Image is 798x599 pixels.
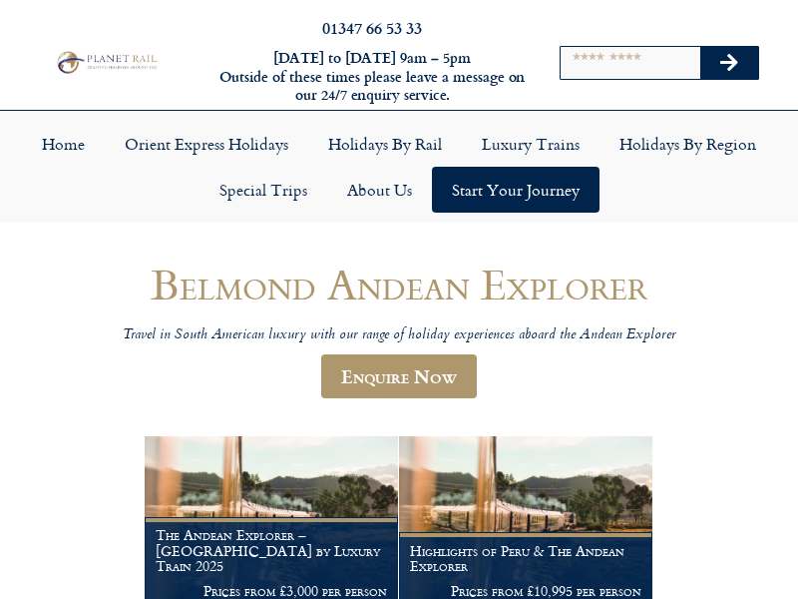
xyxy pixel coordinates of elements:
[321,354,477,398] a: Enquire Now
[700,47,758,79] button: Search
[308,121,462,167] a: Holidays by Rail
[10,121,788,213] nav: Menu
[18,261,780,307] h1: Belmond Andean Explorer
[410,583,641,599] p: Prices from £10,995 per person
[53,49,160,75] img: Planet Rail Train Holidays Logo
[322,16,422,39] a: 01347 66 53 33
[199,167,327,213] a: Special Trips
[18,326,780,345] p: Travel in South American luxury with our range of holiday experiences aboard the Andean Explorer
[156,527,387,574] h1: The Andean Explorer – [GEOGRAPHIC_DATA] by Luxury Train 2025
[22,121,105,167] a: Home
[156,583,387,599] p: Prices from £3,000 per person
[599,121,776,167] a: Holidays by Region
[410,543,641,575] h1: Highlights of Peru & The Andean Explorer
[462,121,599,167] a: Luxury Trains
[105,121,308,167] a: Orient Express Holidays
[217,49,527,105] h6: [DATE] to [DATE] 9am – 5pm Outside of these times please leave a message on our 24/7 enquiry serv...
[327,167,432,213] a: About Us
[432,167,599,213] a: Start your Journey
